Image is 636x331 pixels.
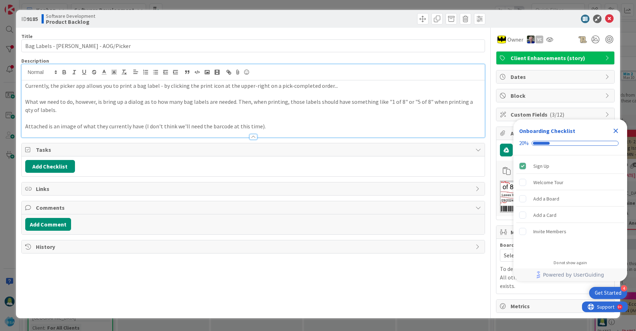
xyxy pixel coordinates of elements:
div: Add a Card [533,211,556,219]
span: Links [36,185,472,193]
div: Get Started [595,289,621,297]
div: Checklist progress: 20% [519,140,621,146]
div: 9+ [36,3,39,9]
p: Attached is an image of what they currently have (I don't think we'll need the barcode at this ti... [25,122,481,130]
div: Welcome Tour is incomplete. [516,175,624,190]
span: Powered by UserGuiding [543,271,604,279]
div: Footer [513,268,627,281]
span: Dates [511,73,602,81]
span: Description [21,58,49,64]
div: Onboarding Checklist [519,127,575,135]
b: Product Backlog [46,19,95,25]
img: RT [527,36,535,43]
div: Sign Up is complete. [516,158,624,174]
span: Metrics [511,302,602,310]
div: 20% [519,140,529,146]
span: Board [500,242,514,247]
span: Owner [507,35,523,44]
button: Add Comment [25,218,71,231]
input: type card name here... [21,39,485,52]
span: ( 3/12 ) [550,111,564,118]
span: Client Enhancements (story) [511,54,602,62]
span: Custom Fields [511,110,602,119]
span: Software Development [46,13,95,19]
label: Title [21,33,33,39]
a: Powered by UserGuiding [517,268,624,281]
div: Invite Members [533,227,566,236]
span: Comments [36,203,472,212]
div: Open Get Started checklist, remaining modules: 4 [589,287,627,299]
p: What we need to do, however, is bring up a dialog as to how many bag labels are needed. Then, whe... [25,98,481,114]
div: Invite Members is incomplete. [516,224,624,239]
span: Block [511,91,602,100]
b: 9185 [27,15,38,22]
span: Select... [504,250,595,260]
div: Add a Card is incomplete. [516,207,624,223]
div: Do not show again [554,260,587,266]
p: Currently, the picker app allows you to print a bag label - by clicking the print icon at the upp... [25,82,481,90]
div: Add a Board [533,194,559,203]
img: AC [497,35,506,44]
span: History [36,242,472,251]
div: Checklist Container [513,119,627,281]
button: Add Checklist [25,160,75,173]
div: Welcome Tour [533,178,564,187]
div: 4 [621,285,627,292]
span: Support [15,1,32,10]
div: VC [535,36,543,43]
div: Checklist items [513,155,627,255]
div: Close Checklist [610,125,621,137]
span: Tasks [36,145,472,154]
p: To delete a mirror card, just delete the card. All other mirrored cards will continue to exists. [500,265,611,290]
span: Attachments [511,129,602,138]
div: Sign Up [533,162,549,170]
span: Mirrors [511,228,602,236]
span: ID [21,15,38,23]
div: Add a Board is incomplete. [516,191,624,207]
